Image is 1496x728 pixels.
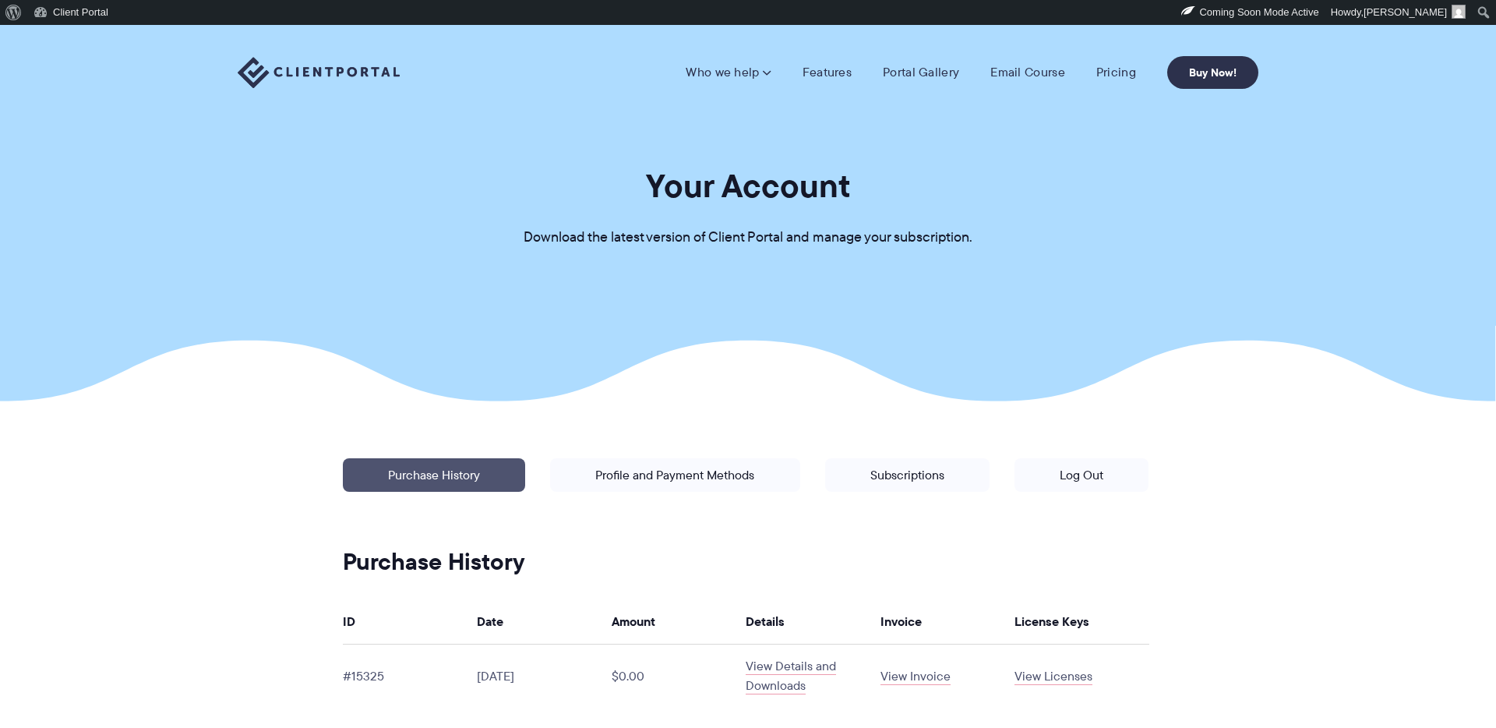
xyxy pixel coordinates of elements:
a: View Details and Downloads [746,657,836,694]
span: $0.00 [612,667,644,685]
p: | | | [330,446,1161,559]
span: [PERSON_NAME] [1364,6,1447,18]
a: Log Out [1014,458,1148,492]
h1: Your Account [646,165,851,207]
a: Purchase History [343,458,525,492]
th: Invoice [880,599,1015,645]
th: Date [477,599,612,645]
th: Details [746,599,880,645]
th: License Keys [1014,599,1149,645]
a: Email Course [990,65,1065,80]
td: [DATE] [477,645,612,708]
a: View Licenses [1014,667,1092,685]
h2: Purchase History [343,547,1149,577]
a: Who we help [686,65,771,80]
th: ID [343,599,478,645]
a: Pricing [1096,65,1136,80]
a: View Invoice [880,667,951,685]
a: Buy Now! [1167,56,1258,89]
td: #15325 [343,645,478,708]
th: Amount [612,599,746,645]
a: Features [803,65,852,80]
p: Download the latest version of Client Portal and manage your subscription. [524,226,972,249]
a: Subscriptions [825,458,990,492]
a: Profile and Payment Methods [550,458,799,492]
a: Portal Gallery [883,65,959,80]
